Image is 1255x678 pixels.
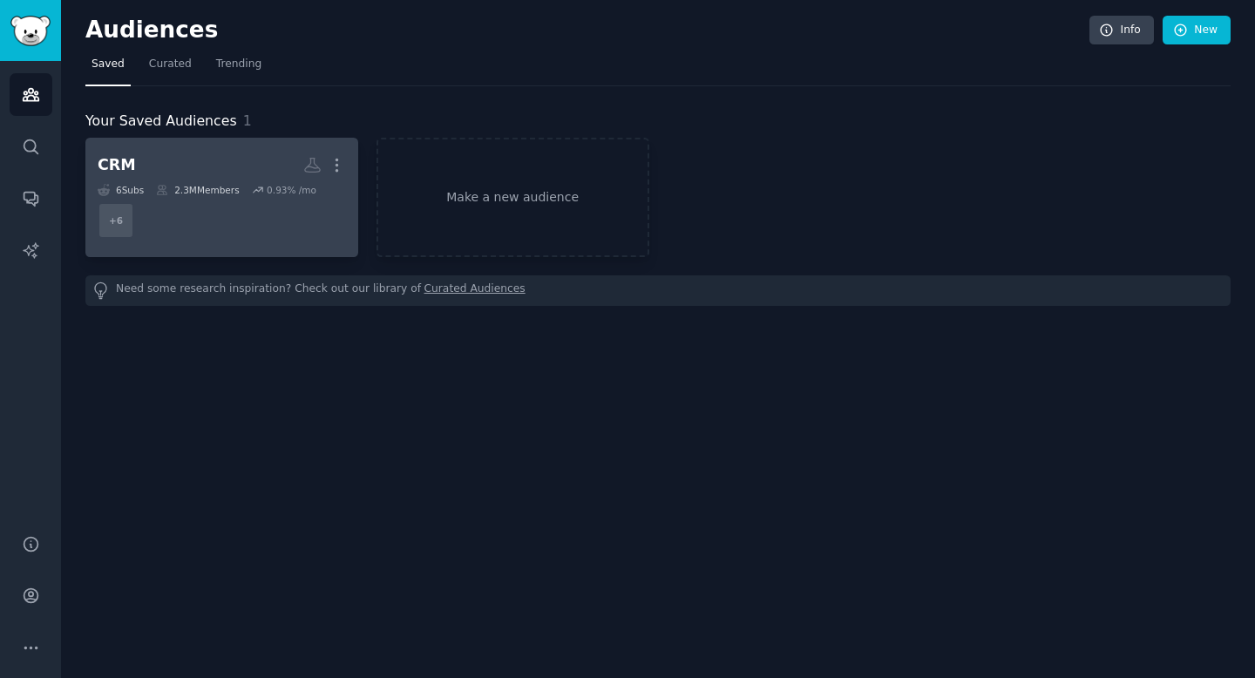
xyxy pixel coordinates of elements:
img: GummySearch logo [10,16,51,46]
div: 6 Sub s [98,184,144,196]
div: CRM [98,154,136,176]
a: Trending [210,51,268,86]
a: Curated Audiences [424,281,526,300]
div: + 6 [98,202,134,239]
a: Info [1089,16,1154,45]
span: Curated [149,57,192,72]
span: Saved [92,57,125,72]
h2: Audiences [85,17,1089,44]
span: Your Saved Audiences [85,111,237,132]
div: 2.3M Members [156,184,239,196]
div: 0.93 % /mo [267,184,316,196]
a: Saved [85,51,131,86]
a: CRM6Subs2.3MMembers0.93% /mo+6 [85,138,358,257]
span: 1 [243,112,252,129]
a: Make a new audience [376,138,649,257]
a: Curated [143,51,198,86]
div: Need some research inspiration? Check out our library of [85,275,1231,306]
a: New [1163,16,1231,45]
span: Trending [216,57,261,72]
